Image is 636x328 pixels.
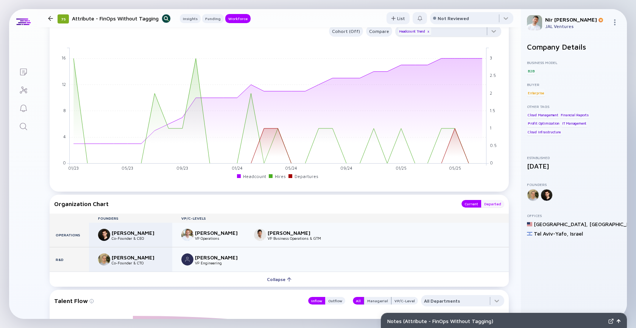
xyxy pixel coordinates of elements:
[353,297,364,305] button: All
[329,27,363,36] div: Cohort (Off)
[172,216,509,220] div: VP/C-Levels
[112,236,162,241] div: Co-Founder & CEO
[232,166,243,170] tspan: 01/24
[54,295,301,306] div: Talent Flow
[527,82,621,87] div: Buyer
[396,166,407,170] tspan: 01/25
[68,166,79,170] tspan: 01/23
[268,230,318,236] div: [PERSON_NAME]
[527,162,621,170] div: [DATE]
[426,29,430,34] div: x
[527,89,545,97] div: Enterprise
[617,319,620,323] img: Open Notes
[63,161,66,166] tspan: 0
[560,111,589,119] div: Financial Reports
[308,297,325,305] button: Inflow
[112,230,162,236] div: [PERSON_NAME]
[262,273,296,285] div: Collapse
[325,297,345,305] button: Outflow
[481,200,504,208] button: Departed
[50,223,89,247] div: Operations
[329,26,363,37] button: Cohort (Off)
[54,200,454,208] div: Organization Chart
[461,200,481,208] div: Current
[9,80,37,98] a: Investor Map
[527,15,542,30] img: Nir Profile Picture
[527,104,621,109] div: Other Tags
[268,236,321,241] div: VP Business Operations & GTM
[387,12,410,24] button: List
[527,128,561,136] div: Cloud Infrastructure
[534,221,588,227] div: [GEOGRAPHIC_DATA] ,
[398,28,431,35] div: Headcount Trend
[527,42,621,51] h2: Company Details
[490,73,496,78] tspan: 2.5
[195,236,245,241] div: VP Operations
[527,60,621,65] div: Business Model
[527,213,621,218] div: Offices
[527,222,532,227] img: United States Flag
[9,117,37,135] a: Search
[608,319,614,324] img: Expand Notes
[490,108,495,113] tspan: 1.5
[449,166,461,170] tspan: 05/25
[225,14,251,23] button: Workforce
[9,98,37,117] a: Reminders
[527,111,559,119] div: Cloud Management
[254,229,266,241] img: Matan Gabay picture
[366,26,392,37] button: Compare
[438,16,469,21] div: Not Reviewed
[366,27,392,36] div: Compare
[527,120,560,127] div: Profit Optimization
[202,14,224,23] button: Funding
[9,62,37,80] a: Lists
[58,319,131,323] text: [DEMOGRAPHIC_DATA] Defense Forces
[225,15,251,22] div: Workforce
[58,14,69,23] div: 75
[612,19,618,25] img: Menu
[176,166,188,170] tspan: 09/23
[64,108,66,113] tspan: 8
[534,230,569,237] div: Tel Aviv-Yafo ,
[285,166,297,170] tspan: 05/24
[180,15,201,22] div: Insights
[181,253,193,266] img: Orit Yaron picture
[527,67,535,75] div: B2B
[181,229,193,241] img: Oded Raphaeli picture
[89,216,172,220] div: Founders
[202,15,224,22] div: Funding
[364,297,391,305] button: Managerial
[561,120,587,127] div: IT Management
[527,182,621,187] div: Founders
[527,155,621,160] div: Established
[340,166,352,170] tspan: 09/24
[180,14,201,23] button: Insights
[112,261,162,265] div: Co-Founder & CTO
[112,254,162,261] div: [PERSON_NAME]
[62,55,66,60] tspan: 16
[50,272,509,287] button: Collapse
[570,230,583,237] div: Israel
[391,297,418,305] button: VP/C-Level
[122,166,133,170] tspan: 05/23
[387,318,605,324] div: Notes ( Attribute - FinOps Without Tagging )
[527,231,532,236] img: Israel Flag
[195,254,245,261] div: [PERSON_NAME]
[195,230,245,236] div: [PERSON_NAME]
[50,247,89,272] div: R&D
[195,261,245,265] div: VP Engineering
[490,161,493,166] tspan: 0
[545,23,609,29] div: JAL Ventures
[98,229,110,241] img: Izhak Zimmermann picture
[62,82,66,87] tspan: 12
[490,143,497,148] tspan: 0.5
[545,16,609,23] div: Nir [PERSON_NAME]
[72,14,171,23] div: Attribute - FinOps Without Tagging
